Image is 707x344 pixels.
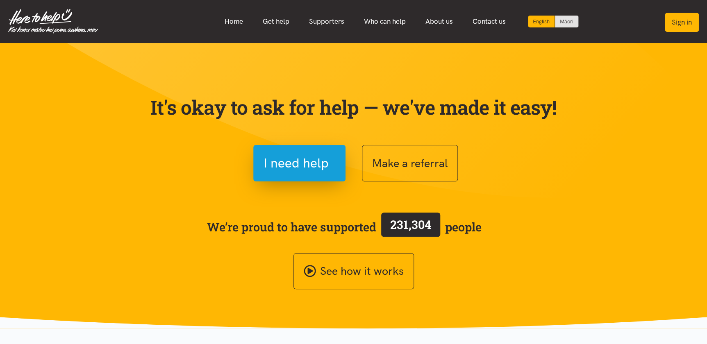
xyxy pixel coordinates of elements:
[416,13,463,30] a: About us
[264,153,329,174] span: I need help
[149,95,559,119] p: It's okay to ask for help — we've made it easy!
[8,9,98,34] img: Home
[354,13,416,30] a: Who can help
[362,145,458,181] button: Make a referral
[293,253,414,290] a: See how it works
[253,13,299,30] a: Get help
[463,13,516,30] a: Contact us
[215,13,253,30] a: Home
[253,145,346,181] button: I need help
[299,13,354,30] a: Supporters
[528,16,579,27] div: Language toggle
[390,217,431,232] span: 231,304
[665,13,699,32] button: Sign in
[376,211,445,243] a: 231,304
[528,16,555,27] div: Current language
[207,211,482,243] span: We’re proud to have supported people
[555,16,578,27] a: Switch to Te Reo Māori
